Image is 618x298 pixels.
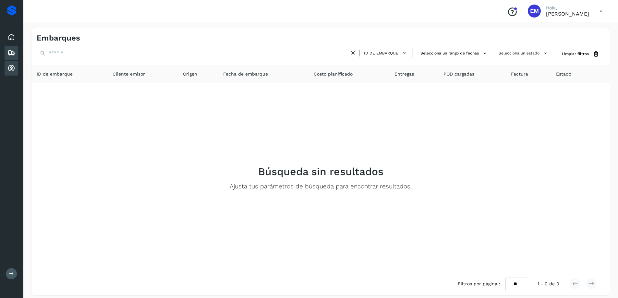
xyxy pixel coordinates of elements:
[496,48,551,59] button: Selecciona un estado
[5,30,18,44] div: Inicio
[546,11,589,17] p: ERIC MONDRAGON DELGADO
[458,280,500,287] span: Filtros por página :
[364,50,398,56] span: ID de embarque
[511,71,528,77] span: Factura
[183,71,197,77] span: Origen
[113,71,145,77] span: Cliente emisor
[556,71,571,77] span: Estado
[443,71,474,77] span: POD cargadas
[223,71,268,77] span: Fecha de embarque
[562,51,589,57] span: Limpiar filtros
[538,280,559,287] span: 1 - 0 de 0
[546,5,589,11] p: Hola,
[394,71,414,77] span: Entregas
[5,46,18,60] div: Embarques
[314,71,353,77] span: Costo planificado
[37,71,73,77] span: ID de embarque
[557,48,605,60] button: Limpiar filtros
[418,48,491,59] button: Selecciona un rango de fechas
[258,165,383,178] h2: Búsqueda sin resultados
[230,183,412,190] p: Ajusta tus parámetros de búsqueda para encontrar resultados.
[37,33,80,43] h4: Embarques
[362,48,410,58] button: ID de embarque
[5,61,18,76] div: Cuentas por cobrar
